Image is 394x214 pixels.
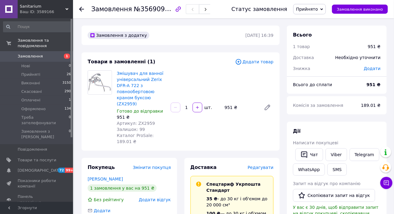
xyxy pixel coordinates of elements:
[58,168,65,173] span: 72
[79,6,84,12] div: Повернутися назад
[18,194,56,205] span: Панель управління
[367,82,381,87] b: 951 ₴
[293,82,332,87] span: Всього до сплати
[295,148,323,161] button: Чат
[326,148,347,161] a: Viber
[21,80,40,86] span: Виконані
[65,89,71,94] span: 290
[69,97,71,103] span: 1
[69,129,71,140] span: 0
[380,177,392,189] button: Чат з покупцем
[364,66,381,71] span: Додати
[248,165,274,170] span: Редагувати
[332,5,388,14] button: Замовлення виконано
[88,71,112,94] img: Змішувач для ванної універсальний Zerix DFR-A 722 з повнообертовою краном буксою (ZX2959)
[296,7,318,12] span: Прийнято
[88,59,155,65] span: Товари в замовленні (1)
[21,97,40,103] span: Оплачені
[91,5,132,13] span: Замовлення
[18,38,73,49] span: Замовлення та повідомлення
[133,165,171,170] span: Змінити покупця
[246,33,274,38] time: [DATE] 16:39
[203,104,213,111] div: шт.
[293,103,343,108] span: Комісія за замовлення
[232,6,288,12] div: Статус замовлення
[190,164,217,170] span: Доставка
[69,63,71,69] span: 0
[20,9,73,15] div: Ваш ID: 3589166
[293,66,310,71] span: Знижка
[21,106,46,112] span: Оформлено
[94,197,124,202] span: Без рейтингу
[21,129,69,140] span: Замовлення з [PERSON_NAME]
[65,106,71,112] span: 134
[21,63,30,69] span: Нові
[117,114,166,120] div: 951 ₴
[18,54,43,59] span: Замовлення
[134,5,177,13] span: №356909335
[117,127,145,132] span: Залишок: 99
[139,197,171,202] span: Додати відгук
[69,115,71,126] span: 0
[67,72,71,77] span: 26
[88,177,123,181] a: [PERSON_NAME]
[337,7,383,12] span: Замовлення виконано
[88,184,157,192] div: 1 замовлення у вас на 951 ₴
[117,71,163,106] a: Змішувач для ванної універсальний Zerix DFR-A 722 з повнообертовою краном буксою (ZX2959)
[62,80,71,86] span: 3150
[20,4,65,9] span: Sanitarium
[332,51,384,64] div: Необхідно уточнити
[18,157,56,163] span: Товари та послуги
[293,140,338,145] span: Написати покупцеві
[293,55,314,60] span: Доставка
[327,163,347,176] button: SMS
[293,128,301,134] span: Дії
[222,103,259,112] div: 951 ₴
[117,121,155,126] span: Артикул: ZX2959
[368,44,381,50] div: 951 ₴
[94,208,110,213] span: Додати
[207,196,269,208] div: - до 30 кг і об'ємом до 20 000 см³
[207,182,261,193] span: Спецтариф Укрпошта Стандарт
[18,168,63,173] span: [DEMOGRAPHIC_DATA]
[117,109,163,114] span: Готово до відправки
[361,103,381,108] span: 189.01 ₴
[293,189,375,202] button: Скопіювати запит на відгук
[261,101,274,114] a: Редагувати
[21,72,40,77] span: Прийняті
[64,54,70,59] span: 1
[293,32,312,38] span: Всього
[3,21,71,32] input: Пошук
[18,147,47,152] span: Повідомлення
[21,115,69,126] span: Треба зателефонувати
[18,178,56,189] span: Показники роботи компанії
[235,58,274,65] span: Додати товар
[117,133,154,144] span: Каталог ProSale: 189.01 ₴
[350,148,379,161] a: Telegram
[293,163,325,176] a: WhatsApp
[21,89,42,94] span: Скасовані
[88,164,115,170] span: Покупець
[207,196,218,201] span: 35 ₴
[88,32,149,39] div: Замовлення з додатку
[293,181,361,186] span: Запит на відгук про компанію
[293,44,310,49] span: 1 товар
[65,168,75,173] span: 99+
